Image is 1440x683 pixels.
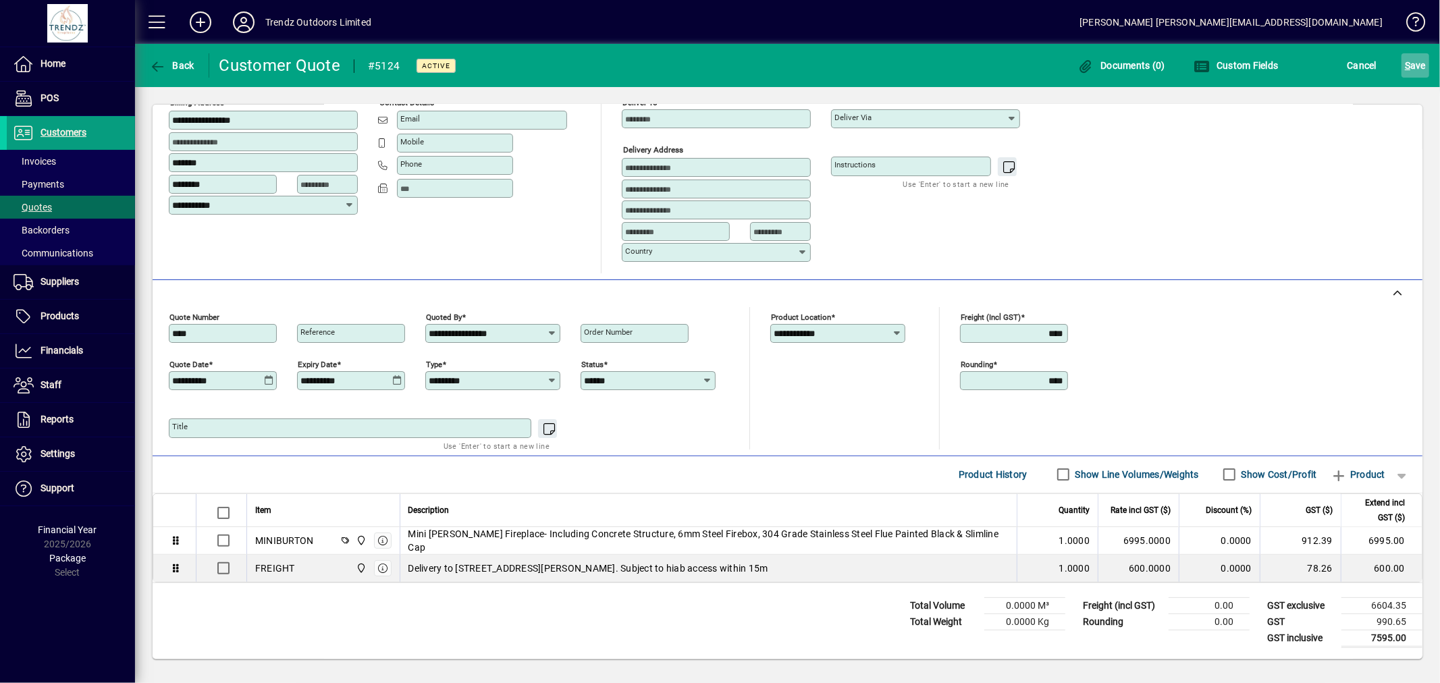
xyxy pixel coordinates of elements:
[179,10,222,34] button: Add
[1341,597,1422,613] td: 6604.35
[1106,562,1171,575] div: 600.0000
[400,137,424,146] mat-label: Mobile
[953,462,1033,487] button: Product History
[903,613,984,630] td: Total Weight
[1190,53,1282,78] button: Custom Fields
[172,422,188,431] mat-label: Title
[41,58,65,69] span: Home
[7,437,135,471] a: Settings
[1260,613,1341,630] td: GST
[961,359,993,368] mat-label: Rounding
[41,310,79,321] span: Products
[961,312,1021,321] mat-label: Freight (incl GST)
[41,92,59,103] span: POS
[368,55,400,77] div: #5124
[7,472,135,506] a: Support
[903,597,984,613] td: Total Volume
[7,300,135,333] a: Products
[135,53,209,78] app-page-header-button: Back
[255,503,271,518] span: Item
[41,483,74,493] span: Support
[834,113,872,122] mat-label: Deliver via
[1341,555,1422,582] td: 600.00
[1059,534,1090,547] span: 1.0000
[318,87,340,109] a: View on map
[1179,555,1260,582] td: 0.0000
[1260,597,1341,613] td: GST exclusive
[1344,53,1381,78] button: Cancel
[38,524,97,535] span: Financial Year
[903,176,1009,192] mat-hint: Use 'Enter' to start a new line
[422,61,450,70] span: Active
[7,403,135,437] a: Reports
[1111,503,1171,518] span: Rate incl GST ($)
[1260,630,1341,647] td: GST inclusive
[219,55,341,76] div: Customer Quote
[959,464,1028,485] span: Product History
[581,359,604,368] mat-label: Status
[14,156,56,167] span: Invoices
[255,534,314,547] div: MINIBURTON
[1194,60,1279,71] span: Custom Fields
[169,312,219,321] mat-label: Quote number
[984,597,1065,613] td: 0.0000 M³
[1076,613,1169,630] td: Rounding
[426,312,462,321] mat-label: Quoted by
[1331,464,1385,485] span: Product
[1260,527,1341,555] td: 912.39
[1179,527,1260,555] td: 0.0000
[1405,60,1410,71] span: S
[222,10,265,34] button: Profile
[444,438,550,454] mat-hint: Use 'Enter' to start a new line
[1239,468,1317,481] label: Show Cost/Profit
[400,114,420,124] mat-label: Email
[1073,468,1199,481] label: Show Line Volumes/Weights
[426,359,442,368] mat-label: Type
[298,359,337,368] mat-label: Expiry date
[771,312,831,321] mat-label: Product location
[7,82,135,115] a: POS
[352,533,368,548] span: New Plymouth
[340,88,361,109] button: Copy to Delivery address
[1076,597,1169,613] td: Freight (incl GST)
[41,276,79,287] span: Suppliers
[1402,53,1429,78] button: Save
[1074,53,1169,78] button: Documents (0)
[1350,495,1405,525] span: Extend incl GST ($)
[1169,597,1250,613] td: 0.00
[584,327,633,337] mat-label: Order number
[7,242,135,265] a: Communications
[49,553,86,564] span: Package
[7,47,135,81] a: Home
[169,359,209,368] mat-label: Quote date
[7,368,135,402] a: Staff
[400,159,422,169] mat-label: Phone
[7,196,135,219] a: Quotes
[408,562,768,575] span: Delivery to [STREET_ADDRESS][PERSON_NAME]. Subject to hiab access within 15m
[408,527,1009,554] span: Mini [PERSON_NAME] Fireplace- Including Concrete Structure, 6mm Steel Firebox, 304 Grade Stainles...
[41,345,83,356] span: Financials
[41,127,86,138] span: Customers
[1306,503,1333,518] span: GST ($)
[625,246,652,256] mat-label: Country
[1341,527,1422,555] td: 6995.00
[1396,3,1423,47] a: Knowledge Base
[1059,562,1090,575] span: 1.0000
[408,503,450,518] span: Description
[149,60,194,71] span: Back
[1077,60,1165,71] span: Documents (0)
[14,202,52,213] span: Quotes
[7,173,135,196] a: Payments
[1079,11,1383,33] div: [PERSON_NAME] [PERSON_NAME][EMAIL_ADDRESS][DOMAIN_NAME]
[352,561,368,576] span: New Plymouth
[1324,462,1392,487] button: Product
[146,53,198,78] button: Back
[14,179,64,190] span: Payments
[7,150,135,173] a: Invoices
[1341,613,1422,630] td: 990.65
[1260,555,1341,582] td: 78.26
[1405,55,1426,76] span: ave
[14,225,70,236] span: Backorders
[1206,503,1252,518] span: Discount (%)
[255,562,295,575] div: FREIGHT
